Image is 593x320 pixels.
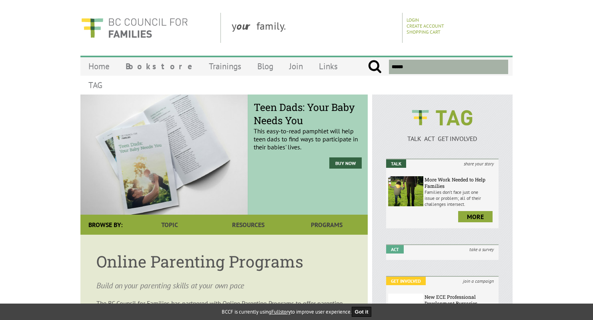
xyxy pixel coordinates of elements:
[225,13,403,43] div: y family.
[271,308,290,315] a: Fullstory
[425,176,497,189] h6: More Work Needed to Help Families
[80,13,188,43] img: BC Council for FAMILIES
[386,159,406,168] em: Talk
[201,57,249,76] a: Trainings
[96,280,352,291] p: Build on your parenting skills at your own pace
[406,103,478,133] img: BCCF's TAG Logo
[407,17,419,23] a: Login
[96,251,352,272] h1: Online Parenting Programs
[459,159,499,168] i: share your story
[386,245,404,254] em: Act
[407,23,444,29] a: Create Account
[465,245,499,254] i: take a survey
[425,189,497,207] p: Families don’t face just one issue or problem; all of their challenges intersect.
[118,57,201,76] a: Bookstore
[352,307,372,317] button: Got it
[209,215,287,235] a: Resources
[80,76,110,95] a: TAG
[386,135,499,143] p: TALK ACT GET INVOLVED
[281,57,311,76] a: Join
[386,277,426,285] em: Get Involved
[329,157,362,169] a: Buy Now
[425,294,497,306] h6: New ECE Professional Development Bursaries
[288,215,366,235] a: Programs
[458,277,499,285] i: join a campaign
[80,215,130,235] div: Browse By:
[311,57,346,76] a: Links
[130,215,209,235] a: Topic
[80,57,118,76] a: Home
[254,101,362,127] span: Teen Dads: Your Baby Needs You
[254,107,362,151] p: This easy-to-read pamphlet will help teen dads to find ways to participate in their babies' lives.
[368,60,382,74] input: Submit
[386,127,499,143] a: TALK ACT GET INVOLVED
[236,19,256,32] strong: our
[407,29,441,35] a: Shopping Cart
[458,211,493,222] a: more
[249,57,281,76] a: Blog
